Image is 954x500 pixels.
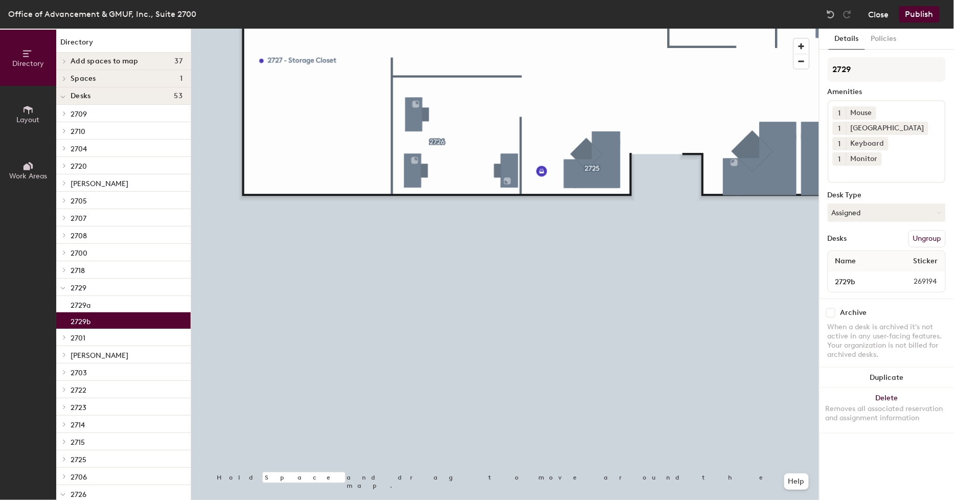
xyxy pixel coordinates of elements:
span: 2725 [71,456,86,464]
span: Add spaces to map [71,57,139,65]
button: Help [784,473,809,490]
button: Close [869,6,889,22]
h1: Directory [56,37,191,53]
button: Details [829,29,865,50]
span: [PERSON_NAME] [71,179,128,188]
span: Sticker [908,252,943,270]
span: 2701 [71,334,85,343]
span: 269194 [890,276,943,287]
span: Layout [17,116,40,124]
span: 1 [838,139,841,149]
span: 2700 [71,249,87,258]
span: 2718 [71,266,85,275]
span: 2705 [71,197,87,206]
div: Archive [841,309,867,317]
span: 2710 [71,127,85,136]
span: 37 [174,57,183,65]
span: 1 [838,154,841,165]
button: Policies [865,29,903,50]
button: 1 [833,106,846,120]
span: 2704 [71,145,87,153]
div: Amenities [828,88,946,96]
span: 2703 [71,369,87,377]
span: 2729 [71,284,86,292]
button: Duplicate [820,368,954,388]
span: 2708 [71,232,87,240]
span: Spaces [71,75,96,83]
div: Monitor [846,152,882,166]
span: 2723 [71,403,86,412]
div: Keyboard [846,137,889,150]
span: 2720 [71,162,87,171]
span: 1 [838,123,841,134]
span: 2714 [71,421,85,429]
p: 2729b [71,314,90,326]
span: Directory [12,59,44,68]
span: 2722 [71,386,86,395]
span: 1 [180,75,183,83]
div: Removes all associated reservation and assignment information [826,404,948,423]
div: Office of Advancement & GMUF, Inc., Suite 2700 [8,8,196,20]
img: Undo [826,9,836,19]
div: Desks [828,235,847,243]
button: Ungroup [908,230,946,247]
button: 1 [833,137,846,150]
button: Assigned [828,203,946,222]
button: 1 [833,152,846,166]
span: Name [830,252,861,270]
span: 2709 [71,110,87,119]
span: 2707 [71,214,86,223]
p: 2729a [71,298,90,310]
div: [GEOGRAPHIC_DATA] [846,122,928,135]
span: 2706 [71,473,87,482]
div: When a desk is archived it's not active in any user-facing features. Your organization is not bil... [828,323,946,359]
span: Work Areas [9,172,47,180]
button: Publish [899,6,940,22]
span: 1 [838,108,841,119]
span: [PERSON_NAME] [71,351,128,360]
span: 53 [174,92,183,100]
div: Mouse [846,106,876,120]
span: Desks [71,92,90,100]
button: DeleteRemoves all associated reservation and assignment information [820,388,954,433]
img: Redo [842,9,852,19]
div: Desk Type [828,191,946,199]
button: 1 [833,122,846,135]
span: 2715 [71,438,85,447]
input: Unnamed desk [830,275,890,289]
span: 2726 [71,490,86,499]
